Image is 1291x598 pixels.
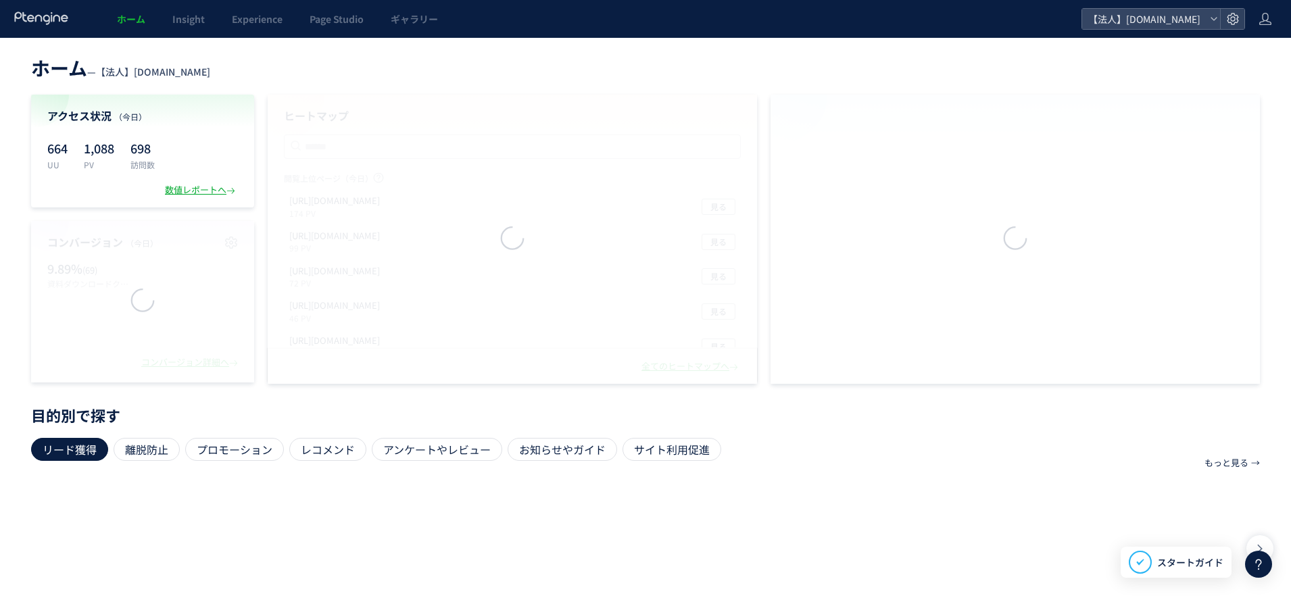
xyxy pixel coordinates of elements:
[130,137,155,159] p: 698
[310,12,364,26] span: Page Studio
[47,159,68,170] p: UU
[47,137,68,159] p: 664
[96,65,210,78] span: 【法人】[DOMAIN_NAME]
[623,438,721,461] div: サイト利用促進
[117,12,145,26] span: ホーム
[1204,451,1248,474] p: もっと見る
[84,159,114,170] p: PV
[114,438,180,461] div: 離脱防止
[165,184,238,197] div: 数値レポートへ
[391,12,438,26] span: ギャラリー
[289,438,366,461] div: レコメンド
[508,438,617,461] div: お知らせやガイド
[47,108,238,124] h4: アクセス状況
[31,54,87,81] span: ホーム
[372,438,502,461] div: アンケートやレビュー
[31,54,210,81] div: —
[172,12,205,26] span: Insight
[185,438,284,461] div: プロモーション
[31,411,1260,419] p: 目的別で探す
[114,111,147,122] span: （今日）
[232,12,283,26] span: Experience
[130,159,155,170] p: 訪問数
[1084,9,1204,29] span: 【法人】[DOMAIN_NAME]
[31,438,108,461] div: リード獲得
[1251,451,1260,474] p: →
[84,137,114,159] p: 1,088
[1157,555,1223,570] span: スタートガイド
